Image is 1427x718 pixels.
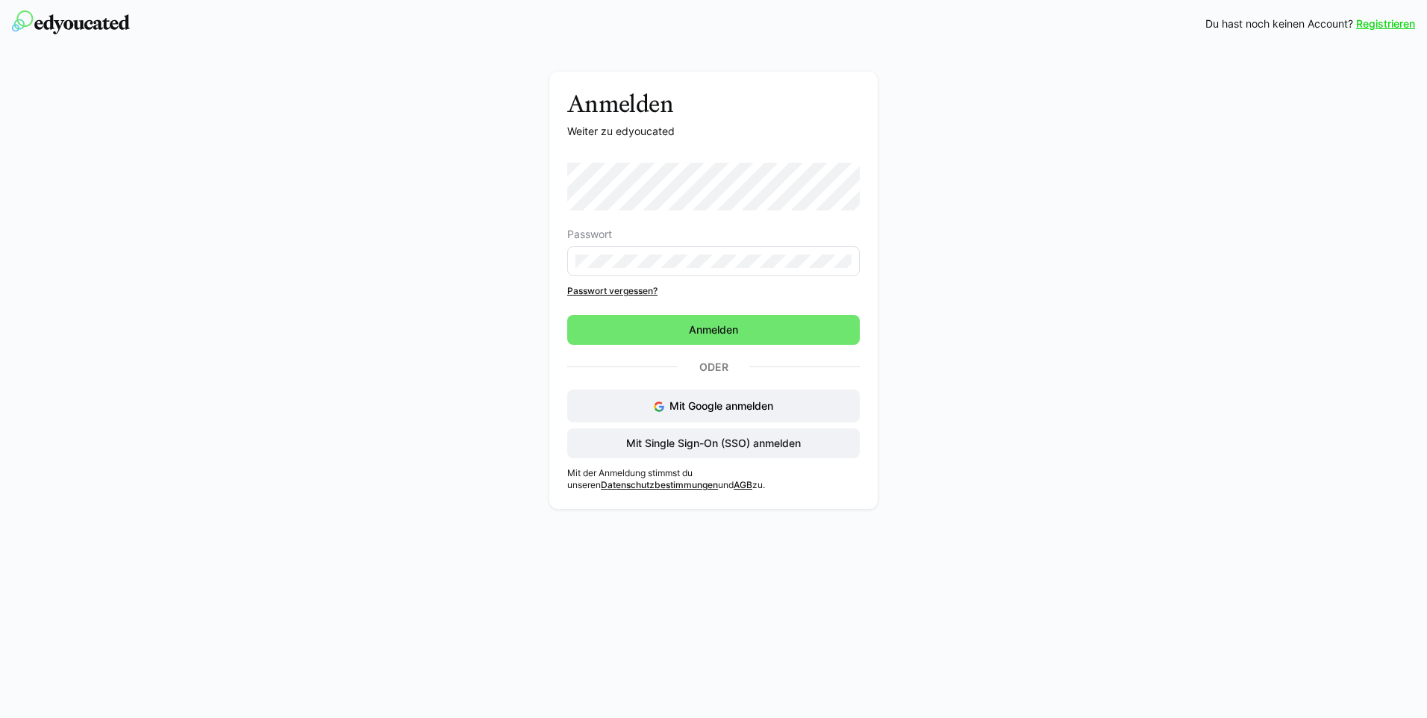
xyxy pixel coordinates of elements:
[567,285,860,297] a: Passwort vergessen?
[567,90,860,118] h3: Anmelden
[567,428,860,458] button: Mit Single Sign-On (SSO) anmelden
[734,479,752,490] a: AGB
[624,436,803,451] span: Mit Single Sign-On (SSO) anmelden
[567,124,860,139] p: Weiter zu edyoucated
[567,390,860,422] button: Mit Google anmelden
[601,479,718,490] a: Datenschutzbestimmungen
[1356,16,1415,31] a: Registrieren
[567,315,860,345] button: Anmelden
[687,322,740,337] span: Anmelden
[669,399,773,412] span: Mit Google anmelden
[567,467,860,491] p: Mit der Anmeldung stimmst du unseren und zu.
[12,10,130,34] img: edyoucated
[567,228,612,240] span: Passwort
[1205,16,1353,31] span: Du hast noch keinen Account?
[677,357,750,378] p: Oder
